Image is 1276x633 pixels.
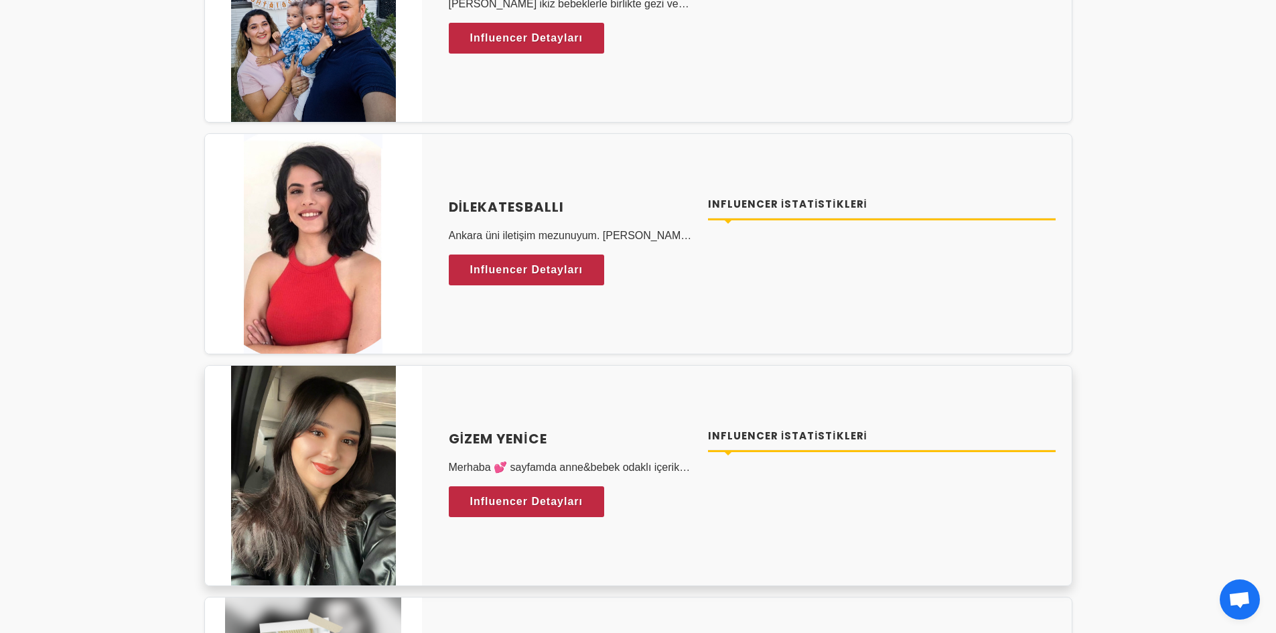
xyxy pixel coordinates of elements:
[449,255,605,285] a: Influencer Detayları
[708,197,1056,212] h4: Influencer İstatistikleri
[449,460,693,476] p: Merhaba 💕 sayfamda anne&bebek odaklı içerikler üretiyorum.En yüksek 4,5 Milyon en düşük 10 Bin iz...
[449,486,605,517] a: Influencer Detayları
[470,260,583,280] span: Influencer Detayları
[708,429,1056,444] h4: Influencer İstatistikleri
[449,23,605,54] a: Influencer Detayları
[470,28,583,48] span: Influencer Detayları
[449,228,693,244] p: Ankara üni iletişim mezunuyum. [PERSON_NAME] ev yaşam kategorilerinde üretmek isterim ama diger a...
[1220,579,1260,620] a: Açık sohbet
[449,197,693,217] a: dilekatesballı
[470,492,583,512] span: Influencer Detayları
[449,429,693,449] a: Gizem Yenice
